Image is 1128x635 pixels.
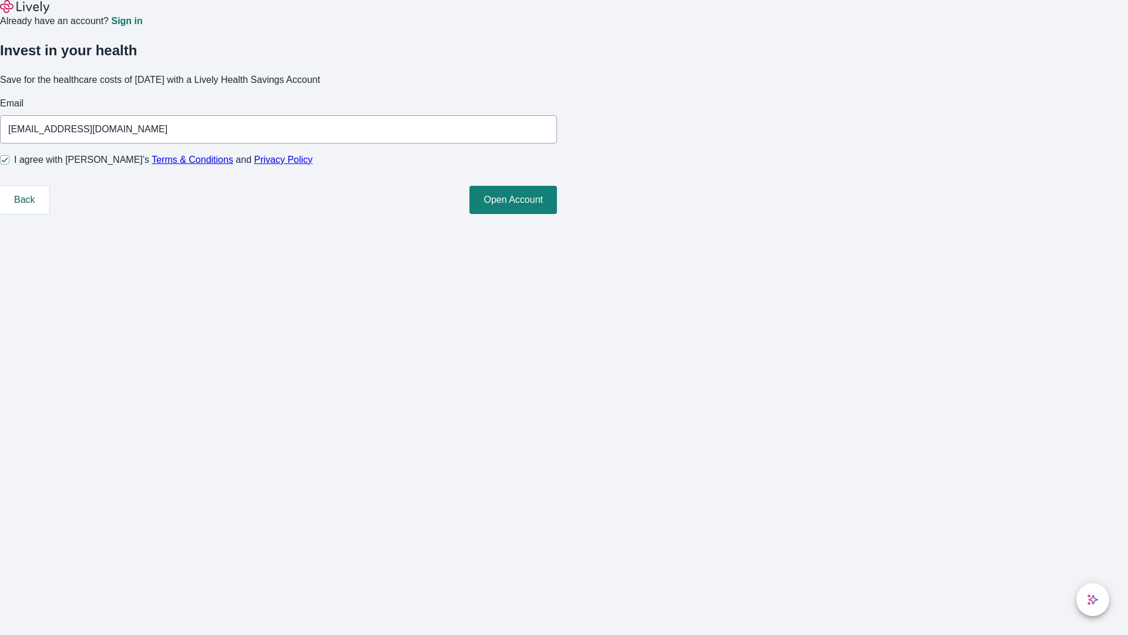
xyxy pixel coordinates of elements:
svg: Lively AI Assistant [1087,594,1099,606]
a: Privacy Policy [254,155,313,165]
button: chat [1076,583,1109,616]
button: Open Account [469,186,557,214]
a: Terms & Conditions [152,155,233,165]
span: I agree with [PERSON_NAME]’s and [14,153,313,167]
a: Sign in [111,16,142,26]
